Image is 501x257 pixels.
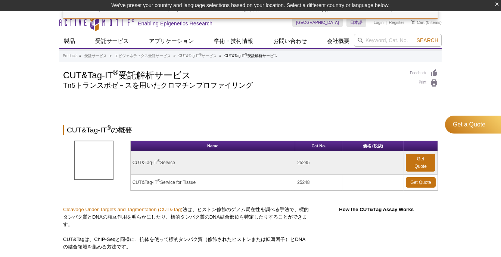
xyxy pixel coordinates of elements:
a: [GEOGRAPHIC_DATA] [292,18,343,27]
td: CUT&Tag-IT Service [131,151,295,175]
img: Your Cart [411,20,415,24]
strong: How the CUT&Tag Assay Works [339,207,414,212]
a: Login [374,20,384,25]
sup: ® [199,53,202,56]
li: (0 items) [411,18,442,27]
li: | [386,18,387,27]
sup: ® [107,125,111,131]
a: Cart [411,20,424,25]
h2: Enabling Epigenetics Research [138,20,212,27]
a: 日本語 [346,18,366,27]
a: エピジェネティクス受託サービス [115,53,171,59]
a: Get Quote [406,154,435,172]
a: Get Quote [406,177,436,188]
p: 法は、ヒストン修飾のゲノム局在性を調べる手法で、標的タンパク質とDNAの相互作用を明らかにしたり、標的タンパク質のDNA結合部位を特定したりすることができます。 [63,206,309,228]
td: 25245 [295,151,342,175]
td: CUT&Tag-IT Service for Tissue [131,175,295,191]
a: CUT&Tag-IT®サービス [178,53,217,59]
th: Name [131,141,295,151]
a: Get a Quote [445,116,501,134]
li: » [174,54,176,58]
h2: CUT&Tag-IT の概要 [63,125,438,135]
a: Products [63,53,77,59]
img: CUT&Tag Service [74,141,113,180]
th: Cat No. [295,141,342,151]
a: Print [410,79,438,87]
a: 受託サービス [91,34,133,48]
a: お問い合わせ [269,34,311,48]
td: 25248 [295,175,342,191]
a: 会社概要 [323,34,354,48]
li: CUT&Tag-IT 受託解析サービス [224,54,277,58]
a: 受託サービス [84,53,107,59]
sup: ® [245,53,247,56]
sup: ® [113,68,118,76]
li: » [79,54,81,58]
a: 製品 [59,34,80,48]
a: Feedback [410,69,438,77]
a: Cleavage Under Targets and Tagmentation (CUT&Tag) [63,207,183,212]
h1: CUT&Tag-IT 受託解析サービス [63,69,402,80]
button: Search [414,37,441,44]
h2: Tn5トランスポゼ－スを用いたクロマチンプロファイリング [63,82,402,89]
sup: ® [158,179,160,183]
sup: ® [158,159,160,163]
input: Keyword, Cat. No. [354,34,442,47]
th: 価格 (税抜) [342,141,404,151]
li: » [220,54,222,58]
a: 学術・技術情報 [209,34,258,48]
a: アプリケーション [144,34,198,48]
span: Search [417,37,438,43]
a: Register [389,20,404,25]
li: » [110,54,112,58]
p: CUT&Tagは、ChIP-Seqと同様に、抗体を使って標的タンパク質（修飾されたヒストンまたは転写因子）とDNAの結合領域を集める方法です。 [63,236,309,251]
